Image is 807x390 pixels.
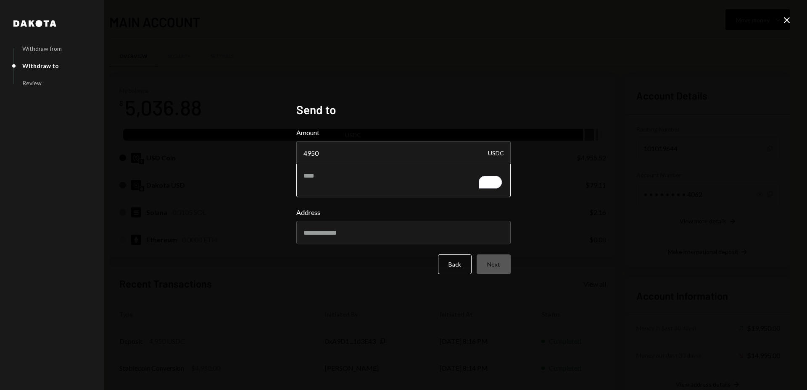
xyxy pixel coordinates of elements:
input: Enter amount [296,141,511,165]
label: Amount [296,128,511,138]
div: USDC [488,141,504,165]
button: Back [438,254,472,274]
textarea: To enrich screen reader interactions, please activate Accessibility in Grammarly extension settings [296,164,511,197]
div: Withdraw to [22,62,59,69]
div: Withdraw from [22,45,62,52]
div: Review [22,79,42,86]
h2: Send to [296,102,511,118]
label: Address [296,207,511,217]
